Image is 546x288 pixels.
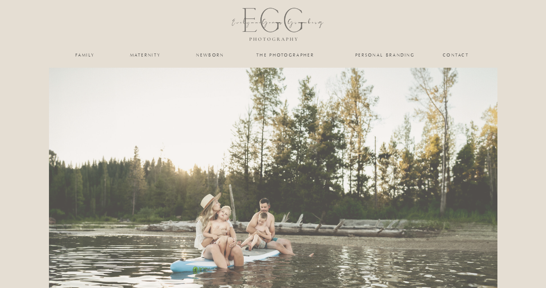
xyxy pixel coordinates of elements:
a: family [70,53,101,57]
a: newborn [195,53,226,57]
a: the photographer [248,53,323,57]
a: Contact [443,53,469,57]
a: maternity [130,53,161,57]
a: personal branding [355,53,416,57]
